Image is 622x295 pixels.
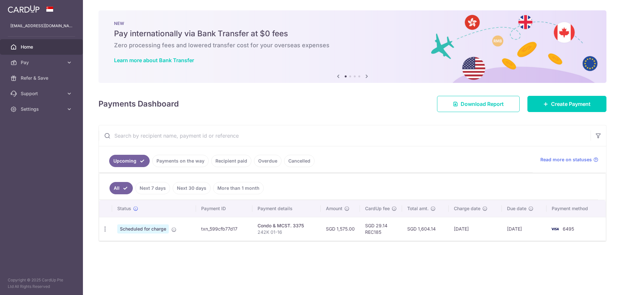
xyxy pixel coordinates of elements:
a: Download Report [437,96,520,112]
a: Create Payment [527,96,606,112]
span: Create Payment [551,100,591,108]
a: Next 30 days [173,182,211,194]
span: Settings [21,106,63,112]
td: SGD 1,575.00 [321,217,360,241]
h6: Zero processing fees and lowered transfer cost for your overseas expenses [114,41,591,49]
a: Read more on statuses [540,156,598,163]
span: Status [117,205,131,212]
h4: Payments Dashboard [98,98,179,110]
span: Pay [21,59,63,66]
span: 6495 [563,226,574,232]
span: Scheduled for charge [117,224,169,233]
td: txn_599cfb77d17 [196,217,252,241]
span: Read more on statuses [540,156,592,163]
th: Payment method [547,200,606,217]
h5: Pay internationally via Bank Transfer at $0 fees [114,28,591,39]
img: CardUp [8,5,40,13]
a: More than 1 month [213,182,264,194]
th: Payment ID [196,200,252,217]
span: CardUp fee [365,205,390,212]
span: Amount [326,205,342,212]
span: Download Report [461,100,504,108]
td: SGD 1,604.14 [402,217,449,241]
a: Overdue [254,155,282,167]
td: [DATE] [449,217,502,241]
th: Payment details [252,200,321,217]
td: SGD 29.14 REC185 [360,217,402,241]
span: Support [21,90,63,97]
span: Due date [507,205,526,212]
span: Total amt. [407,205,429,212]
img: Bank Card [548,225,561,233]
a: Next 7 days [135,182,170,194]
span: Home [21,44,63,50]
a: Payments on the way [152,155,209,167]
a: Cancelled [284,155,315,167]
p: NEW [114,21,591,26]
a: Upcoming [109,155,150,167]
p: [EMAIL_ADDRESS][DOMAIN_NAME] [10,23,73,29]
a: All [109,182,133,194]
span: Charge date [454,205,480,212]
td: [DATE] [502,217,546,241]
input: Search by recipient name, payment id or reference [99,125,591,146]
a: Learn more about Bank Transfer [114,57,194,63]
p: 242K 01-16 [258,229,316,235]
img: Bank transfer banner [98,10,606,83]
div: Condo & MCST. 3375 [258,222,316,229]
a: Recipient paid [211,155,251,167]
span: Refer & Save [21,75,63,81]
